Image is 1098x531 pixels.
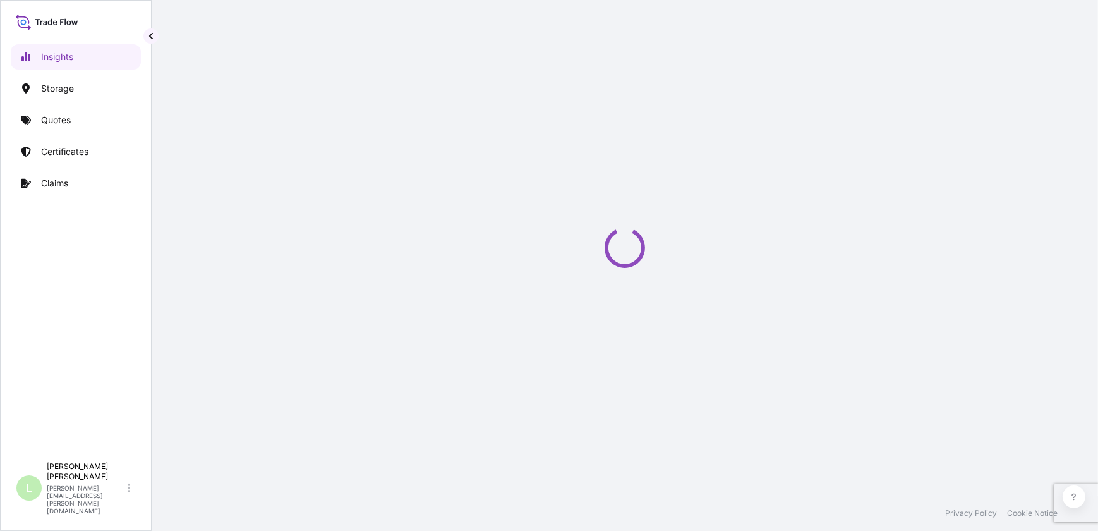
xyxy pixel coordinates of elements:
[11,76,141,101] a: Storage
[945,508,997,518] a: Privacy Policy
[1007,508,1058,518] a: Cookie Notice
[11,139,141,164] a: Certificates
[47,484,125,515] p: [PERSON_NAME][EMAIL_ADDRESS][PERSON_NAME][DOMAIN_NAME]
[47,461,125,482] p: [PERSON_NAME] [PERSON_NAME]
[41,51,73,63] p: Insights
[11,107,141,133] a: Quotes
[41,114,71,126] p: Quotes
[11,171,141,196] a: Claims
[26,482,32,494] span: L
[41,145,88,158] p: Certificates
[41,177,68,190] p: Claims
[41,82,74,95] p: Storage
[11,44,141,70] a: Insights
